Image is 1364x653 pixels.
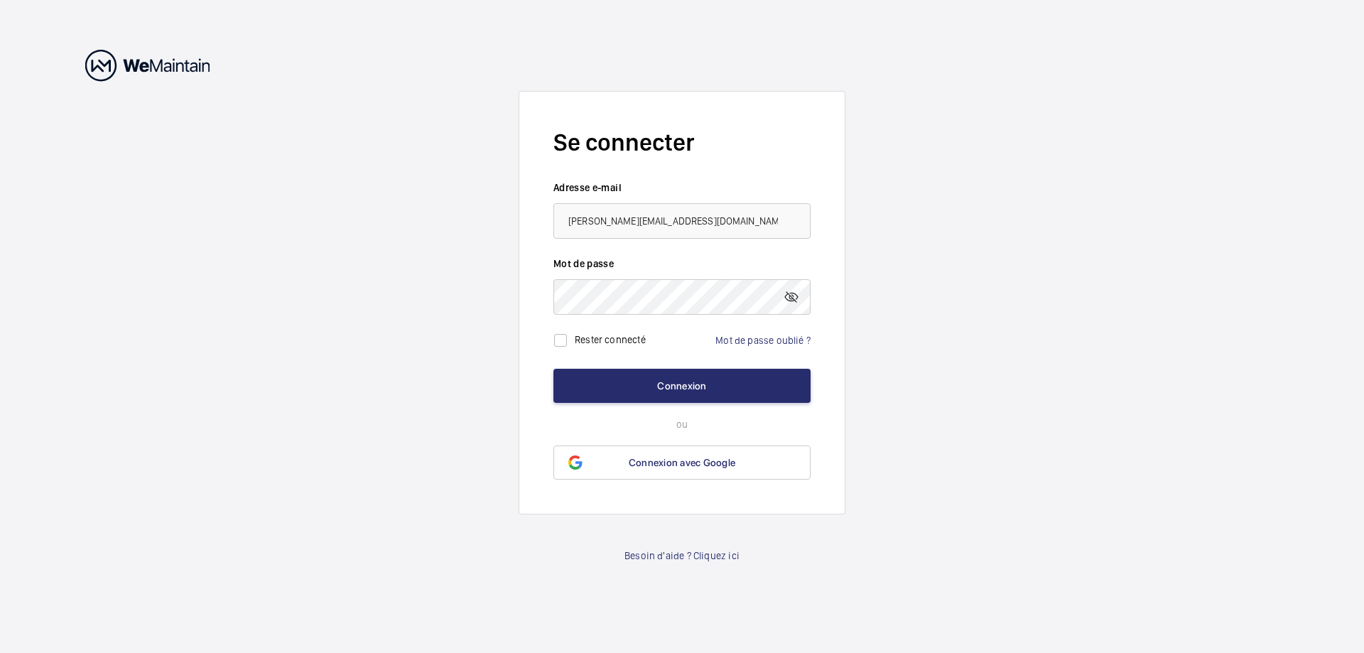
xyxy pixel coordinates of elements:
[553,126,811,159] h2: Se connecter
[553,417,811,431] p: ou
[553,180,811,195] label: Adresse e-mail
[575,333,646,345] label: Rester connecté
[553,257,811,271] label: Mot de passe
[715,335,811,346] a: Mot de passe oublié ?
[553,369,811,403] button: Connexion
[629,457,735,468] span: Connexion avec Google
[553,203,811,239] input: Votre adresse e-mail
[624,549,740,563] a: Besoin d'aide ? Cliquez ici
